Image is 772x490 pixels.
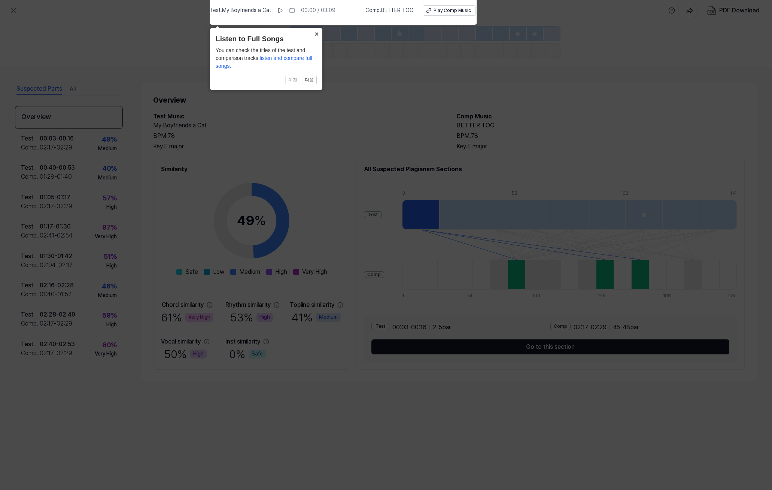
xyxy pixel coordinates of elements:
[302,76,317,85] button: 다음
[434,7,471,14] div: Play Comp Music
[301,7,335,14] div: 00:00 / 03:09
[210,7,271,14] span: Test . My Boyfriends a Cat
[310,28,322,39] button: Close
[216,55,312,69] span: listen and compare full songs.
[216,46,317,70] div: You can check the titles of the test and comparison tracks,
[423,5,476,16] button: Play Comp Music
[365,7,414,14] span: Comp . BETTER TOO
[216,34,317,45] header: Listen to Full Songs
